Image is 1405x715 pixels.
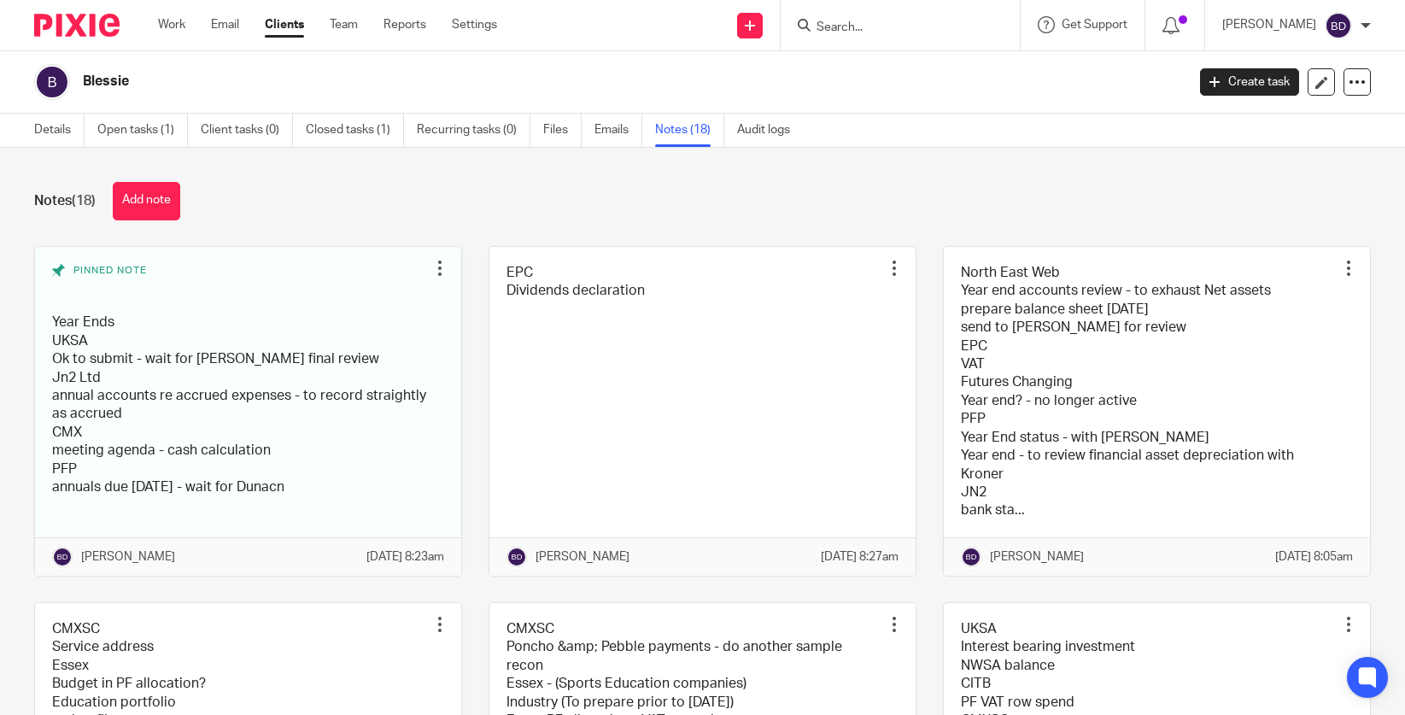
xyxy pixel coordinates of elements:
[34,114,85,147] a: Details
[34,192,96,210] h1: Notes
[737,114,803,147] a: Audit logs
[1222,16,1316,33] p: [PERSON_NAME]
[52,547,73,567] img: svg%3E
[815,21,969,36] input: Search
[594,114,642,147] a: Emails
[1200,68,1299,96] a: Create task
[383,16,426,33] a: Reports
[543,114,582,147] a: Files
[452,16,497,33] a: Settings
[158,16,185,33] a: Work
[1325,12,1352,39] img: svg%3E
[306,114,404,147] a: Closed tasks (1)
[201,114,293,147] a: Client tasks (0)
[34,64,70,100] img: svg%3E
[34,14,120,37] img: Pixie
[330,16,358,33] a: Team
[821,548,899,566] p: [DATE] 8:27am
[83,73,956,91] h2: Blessie
[961,547,981,567] img: svg%3E
[81,548,175,566] p: [PERSON_NAME]
[72,194,96,208] span: (18)
[1275,548,1353,566] p: [DATE] 8:05am
[655,114,724,147] a: Notes (18)
[506,547,527,567] img: svg%3E
[536,548,629,566] p: [PERSON_NAME]
[417,114,530,147] a: Recurring tasks (0)
[265,16,304,33] a: Clients
[113,182,180,220] button: Add note
[52,264,427,301] div: Pinned note
[211,16,239,33] a: Email
[366,548,444,566] p: [DATE] 8:23am
[1062,19,1127,31] span: Get Support
[990,548,1084,566] p: [PERSON_NAME]
[97,114,188,147] a: Open tasks (1)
